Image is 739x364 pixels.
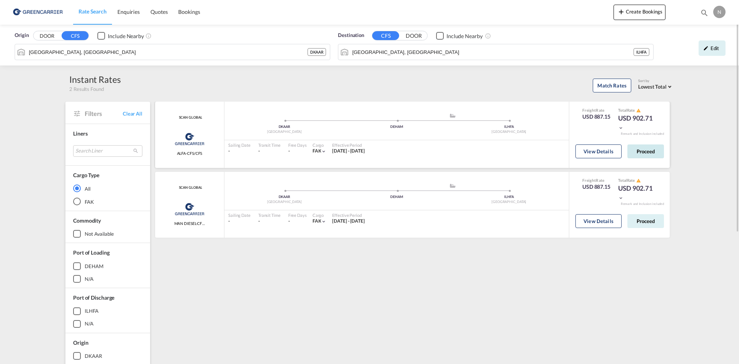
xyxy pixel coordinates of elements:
div: Cargo [313,212,327,218]
md-icon: icon-chevron-down [321,219,326,224]
span: Bookings [178,8,200,15]
md-checkbox: ILHFA [73,307,142,315]
md-checkbox: N/A [73,320,142,328]
div: Include Nearby [446,32,483,40]
div: Sort by [638,79,674,84]
div: DKAAR [308,48,326,56]
span: Enquiries [117,8,140,15]
button: icon-plus 400-fgCreate Bookings [614,5,665,20]
img: Greencarrier Consolidators [172,129,207,149]
span: Commodity [73,217,101,224]
div: DEHAM [85,263,104,270]
button: DOOR [33,32,60,40]
div: 01 Jul 2025 - 30 Sep 2025 [332,218,365,225]
div: Contract / Rate Agreement / Tariff / Spot Pricing Reference Number: SCAN GLOBAL [177,185,202,190]
md-icon: Unchecked: Ignores neighbouring ports when fetching rates.Checked : Includes neighbouring ports w... [485,33,491,39]
div: ILHFA [453,195,565,200]
div: [GEOGRAPHIC_DATA] [228,129,341,134]
div: DEHAM [341,195,453,200]
div: - [258,148,281,154]
span: Clear All [123,110,142,117]
span: Liners [73,130,87,137]
span: MAN DIESEL-CFS/CFS [174,221,205,226]
md-input-container: Haifa, ILHFA [338,44,653,60]
span: SCAN GLOBAL [177,115,202,120]
div: Transit Time [258,212,281,218]
div: - [228,148,251,154]
span: Port of Loading [73,249,110,256]
div: DKAAR [85,352,102,359]
span: Origin [73,339,88,346]
span: FAK [313,218,321,224]
md-icon: icon-alert [636,178,641,183]
button: icon-alert [635,107,641,113]
div: USD 902.71 [618,184,657,202]
md-checkbox: DEHAM [73,262,142,270]
md-icon: icon-magnify [700,8,709,17]
div: USD 887.15 [582,183,610,191]
span: 2 Results Found [69,86,104,92]
md-select: Select: Lowest Total [638,82,674,91]
md-icon: icon-chevron-down [618,195,624,201]
div: Freight Rate [582,178,610,183]
div: icon-magnify [700,8,709,20]
div: - [258,218,281,225]
md-icon: icon-chevron-down [618,125,624,131]
div: not available [85,230,114,237]
div: Free Days [288,142,307,148]
md-radio-button: FAK [73,198,142,205]
div: N/A [85,320,94,327]
div: Total Rate [618,178,657,184]
div: DKAAR [228,195,341,200]
span: SCAN GLOBAL [177,185,202,190]
md-icon: icon-plus 400-fg [617,7,626,16]
div: N [713,6,726,18]
div: [GEOGRAPHIC_DATA] [228,200,341,205]
div: Include Nearby [108,32,144,40]
div: icon-pencilEdit [699,40,726,56]
div: [GEOGRAPHIC_DATA] [453,200,565,205]
div: Contract / Rate Agreement / Tariff / Spot Pricing Reference Number: SCAN GLOBAL [177,115,202,120]
div: Remark and Inclusion included [615,132,670,136]
div: Effective Period [332,142,365,148]
button: Match Rates [593,79,631,92]
button: Proceed [627,144,664,158]
button: View Details [575,214,622,228]
button: Proceed [627,214,664,228]
div: ILHFA [634,48,650,56]
div: Instant Rates [69,73,121,86]
md-checkbox: N/A [73,275,142,283]
span: [DATE] - [DATE] [332,148,365,154]
md-icon: icon-pencil [703,45,709,51]
div: Transit Time [258,142,281,148]
button: CFS [372,31,399,40]
span: [DATE] - [DATE] [332,218,365,224]
div: Cargo Type [73,171,99,179]
span: Lowest Total [638,84,667,90]
button: CFS [62,31,89,40]
span: Destination [338,32,364,39]
button: icon-alert [635,178,641,183]
md-checkbox: DKAAR [73,352,142,360]
span: Quotes [150,8,167,15]
div: Total Rate [618,107,657,114]
img: b0b18ec08afe11efb1d4932555f5f09d.png [12,3,64,21]
div: Cargo [313,142,327,148]
div: ILHFA [453,124,565,129]
md-input-container: Aarhus, DKAAR [15,44,330,60]
button: View Details [575,144,622,158]
div: [GEOGRAPHIC_DATA] [453,129,565,134]
div: - [228,218,251,225]
span: Port of Discharge [73,294,114,301]
div: Effective Period [332,212,365,218]
div: - [288,218,290,225]
span: Filters [85,109,123,118]
md-icon: assets/icons/custom/ship-fill.svg [448,114,457,117]
button: DOOR [400,32,427,40]
div: Free Days [288,212,307,218]
md-icon: icon-alert [636,108,641,113]
span: ALFA-CFS/CFS [177,151,202,156]
div: USD 902.71 [618,114,657,132]
div: USD 887.15 [582,113,610,121]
